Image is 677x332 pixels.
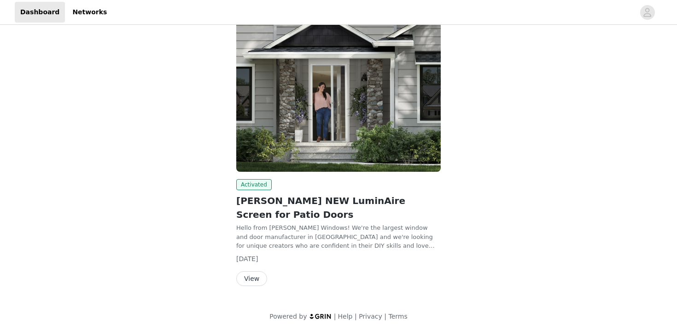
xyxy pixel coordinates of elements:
img: Andersen Corporation [236,18,441,172]
img: logo [309,313,332,319]
a: View [236,275,267,282]
span: Activated [236,179,272,190]
a: Help [338,313,353,320]
a: Networks [67,2,112,23]
span: | [355,313,357,320]
span: | [334,313,336,320]
a: Terms [388,313,407,320]
a: Privacy [359,313,382,320]
p: Hello from [PERSON_NAME] Windows! We're the largest window and door manufacturer in [GEOGRAPHIC_D... [236,223,441,250]
span: | [384,313,386,320]
a: Dashboard [15,2,65,23]
span: [DATE] [236,255,258,262]
div: avatar [643,5,652,20]
h2: [PERSON_NAME] NEW LuminAire Screen for Patio Doors [236,194,441,221]
span: Powered by [269,313,307,320]
button: View [236,271,267,286]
